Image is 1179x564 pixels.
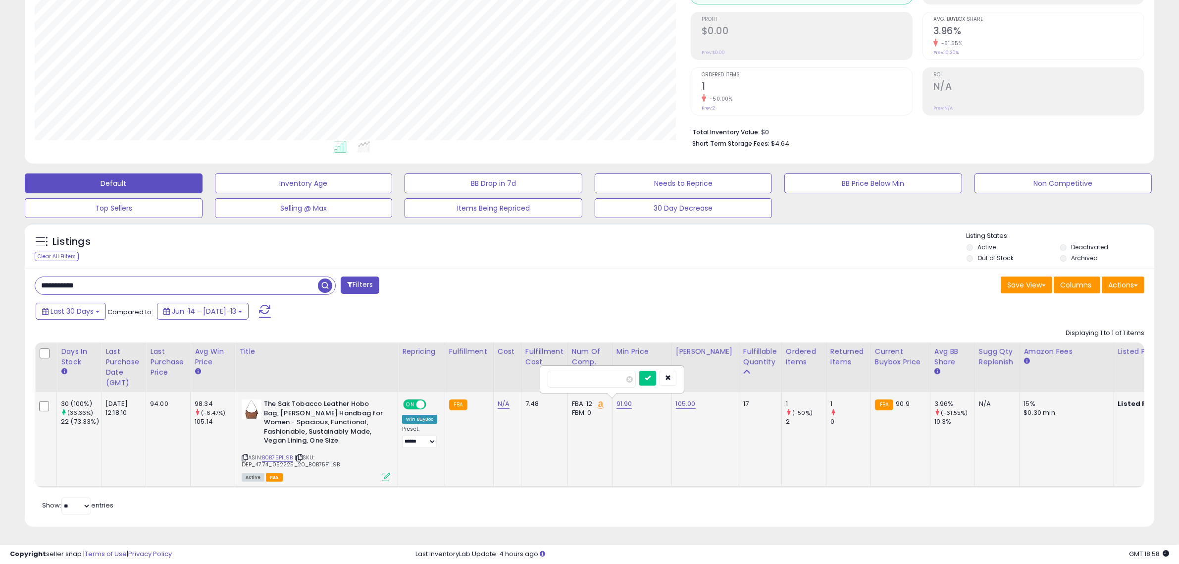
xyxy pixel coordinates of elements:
label: Out of Stock [977,254,1014,262]
div: Last InventoryLab Update: 4 hours ago. [415,550,1169,559]
div: Avg Win Price [195,346,231,367]
button: Inventory Age [215,173,393,193]
div: 1 [786,399,826,408]
span: Avg. Buybox Share [933,17,1144,22]
span: Last 30 Days [51,306,94,316]
span: Ordered Items [702,72,912,78]
div: 3.96% [934,399,974,408]
small: Prev: $0.00 [702,50,725,56]
small: (-6.47%) [201,409,225,417]
button: BB Price Below Min [784,173,962,193]
div: 17 [743,399,774,408]
div: 2 [786,417,826,426]
button: Top Sellers [25,198,203,218]
div: Days In Stock [61,346,97,367]
div: Displaying 1 to 1 of 1 items [1066,329,1144,338]
label: Active [977,243,996,251]
div: Last Purchase Date (GMT) [105,346,142,388]
div: seller snap | | [10,550,172,559]
button: Selling @ Max [215,198,393,218]
b: Short Term Storage Fees: [692,139,769,148]
h2: 3.96% [933,25,1144,39]
h2: N/A [933,81,1144,94]
div: 15% [1024,399,1106,408]
div: 22 (73.33%) [61,417,101,426]
button: Actions [1102,277,1144,293]
span: Profit [702,17,912,22]
div: 94.00 [150,399,183,408]
span: Compared to: [107,307,153,317]
small: (-61.55%) [941,409,968,417]
div: Clear All Filters [35,252,79,261]
small: Amazon Fees. [1024,357,1030,366]
th: Please note that this number is a calculation based on your required days of coverage and your ve... [974,342,1020,392]
small: Prev: 10.30% [933,50,959,56]
div: Returned Items [830,346,867,367]
small: Prev: 2 [702,105,715,111]
div: Sugg Qty Replenish [979,346,1016,367]
div: FBA: 12 [572,399,605,408]
div: 1 [830,399,871,408]
small: (36.36%) [67,409,93,417]
button: Needs to Reprice [595,173,772,193]
div: Fulfillment [449,346,489,357]
span: FBA [266,473,283,482]
small: FBA [449,399,467,410]
b: Total Inventory Value: [692,128,760,136]
div: Repricing [402,346,441,357]
div: Num of Comp. [572,346,608,367]
button: BB Drop in 7d [405,173,582,193]
span: 2025-08-13 18:58 GMT [1129,549,1169,559]
span: Jun-14 - [DATE]-13 [172,306,236,316]
div: Cost [498,346,517,357]
a: Terms of Use [85,549,127,559]
h2: 1 [702,81,912,94]
small: (-50%) [792,409,813,417]
h2: $0.00 [702,25,912,39]
div: Amazon Fees [1024,346,1110,357]
button: Items Being Repriced [405,198,582,218]
a: 91.90 [616,399,632,409]
div: Fulfillable Quantity [743,346,777,367]
div: 7.48 [525,399,560,408]
button: Non Competitive [974,173,1152,193]
span: OFF [425,400,441,409]
div: N/A [979,399,1012,408]
small: Avg BB Share. [934,367,940,376]
button: 30 Day Decrease [595,198,772,218]
button: Filters [341,277,379,294]
button: Save View [1001,277,1052,293]
button: Default [25,173,203,193]
a: N/A [498,399,510,409]
small: -50.00% [706,95,733,103]
div: 0 [830,417,871,426]
label: Deactivated [1071,243,1108,251]
span: ROI [933,72,1144,78]
small: Days In Stock. [61,367,67,376]
div: Win BuyBox [402,415,437,424]
li: $0 [692,125,1137,137]
a: 105.00 [676,399,696,409]
span: $4.64 [771,139,789,148]
div: Avg BB Share [934,346,971,367]
p: Listing States: [967,231,1154,241]
button: Jun-14 - [DATE]-13 [157,303,249,320]
span: | SKU: DEP_47.74_052225_20_B0B75P1L9B [242,453,340,468]
div: 98.34 [195,399,235,408]
div: Preset: [402,426,437,448]
span: Show: entries [42,501,113,510]
div: [DATE] 12:18:10 [105,399,138,417]
label: Archived [1071,254,1098,262]
div: Title [239,346,394,357]
div: Min Price [616,346,667,357]
img: 31ADgWTifkL._SL40_.jpg [242,399,261,419]
small: -61.55% [938,40,963,47]
a: Privacy Policy [128,549,172,559]
div: [PERSON_NAME] [676,346,735,357]
div: ASIN: [242,399,390,480]
strong: Copyright [10,549,46,559]
a: B0B75P1L9B [262,453,293,462]
button: Last 30 Days [36,303,106,320]
small: FBA [875,399,893,410]
div: $0.30 min [1024,408,1106,417]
